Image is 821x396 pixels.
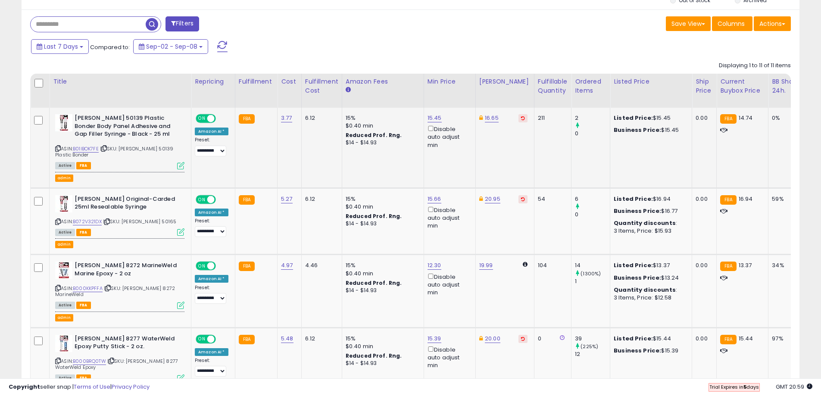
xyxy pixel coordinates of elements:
[195,209,228,216] div: Amazon AI *
[485,114,499,122] a: 16.65
[346,77,420,86] div: Amazon Fees
[75,195,179,213] b: [PERSON_NAME] Original-Carded 25ml Resealable Syringe
[195,77,231,86] div: Repricing
[739,114,753,122] span: 14.74
[146,42,197,51] span: Sep-02 - Sep-08
[9,383,150,391] div: seller snap | |
[215,115,228,122] span: OFF
[614,334,653,343] b: Listed Price:
[215,196,228,203] span: OFF
[754,16,791,31] button: Actions
[346,335,417,343] div: 15%
[346,279,402,287] b: Reduced Prof. Rng.
[614,274,661,282] b: Business Price:
[55,195,184,235] div: ASIN:
[73,358,106,365] a: B000BRQ0TW
[73,285,103,292] a: B000KKPFFA
[346,262,417,269] div: 15%
[281,261,293,270] a: 4.97
[479,77,531,86] div: [PERSON_NAME]
[281,77,298,86] div: Cost
[428,205,469,230] div: Disable auto adjust min
[112,383,150,391] a: Privacy Policy
[75,114,179,140] b: [PERSON_NAME] 50139 Plastic Bonder Body Panel Adhesive and Gap Filler Syringe - Black - 25 ml
[195,275,228,283] div: Amazon AI *
[575,262,610,269] div: 14
[614,227,685,235] div: 3 Items, Price: $15.93
[75,262,179,280] b: [PERSON_NAME] 8272 MarineWeld Marine Epoxy - 2 oz
[428,272,469,297] div: Disable auto adjust min
[709,384,759,390] span: Trial Expires in days
[346,131,402,139] b: Reduced Prof. Rng.
[428,345,469,370] div: Disable auto adjust min
[614,294,685,302] div: 3 Items, Price: $12.58
[538,335,565,343] div: 0
[239,195,255,205] small: FBA
[696,195,710,203] div: 0.00
[55,262,72,279] img: 51doOpoO2ZL._SL40_.jpg
[239,262,255,271] small: FBA
[346,343,417,350] div: $0.40 min
[538,262,565,269] div: 104
[281,195,293,203] a: 5.27
[305,77,338,95] div: Fulfillment Cost
[346,122,417,130] div: $0.40 min
[428,77,472,86] div: Min Price
[9,383,40,391] strong: Copyright
[55,358,178,371] span: | SKU: [PERSON_NAME] 8277 WaterWeld Epoxy
[55,285,175,298] span: | SKU: [PERSON_NAME] 8272 MarineWeld
[346,287,417,294] div: $14 - $14.93
[305,335,335,343] div: 6.12
[195,358,228,377] div: Preset:
[346,220,417,228] div: $14 - $14.93
[739,334,753,343] span: 15.44
[581,270,601,277] small: (1300%)
[55,195,72,212] img: 41qKc+USaYL._SL40_.jpg
[55,162,75,169] span: All listings currently available for purchase on Amazon
[195,285,228,304] div: Preset:
[739,261,752,269] span: 13.37
[614,335,685,343] div: $15.44
[346,114,417,122] div: 15%
[614,346,661,355] b: Business Price:
[614,195,653,203] b: Listed Price:
[772,335,800,343] div: 97%
[575,335,610,343] div: 39
[614,219,676,227] b: Quantity discounts
[195,218,228,237] div: Preset:
[55,335,72,352] img: 51KlqfGCNgL._SL40_.jpg
[31,39,89,54] button: Last 7 Days
[575,114,610,122] div: 2
[305,114,335,122] div: 6.12
[197,196,207,203] span: ON
[575,278,610,285] div: 1
[346,212,402,220] b: Reduced Prof. Rng.
[239,335,255,344] small: FBA
[720,114,736,124] small: FBA
[575,77,606,95] div: Ordered Items
[575,211,610,218] div: 0
[538,195,565,203] div: 54
[44,42,78,51] span: Last 7 Days
[614,286,685,294] div: :
[614,261,653,269] b: Listed Price:
[195,137,228,156] div: Preset:
[614,126,661,134] b: Business Price:
[614,126,685,134] div: $15.45
[55,145,173,158] span: | SKU: [PERSON_NAME] 50139 Plastic Bonder
[90,43,130,51] span: Compared to:
[55,335,184,381] div: ASIN:
[614,114,685,122] div: $15.45
[696,262,710,269] div: 0.00
[614,195,685,203] div: $16.94
[614,347,685,355] div: $15.39
[215,335,228,343] span: OFF
[133,39,208,54] button: Sep-02 - Sep-08
[76,302,91,309] span: FBA
[197,262,207,270] span: ON
[195,348,228,356] div: Amazon AI *
[772,77,803,95] div: BB Share 24h.
[772,262,800,269] div: 34%
[743,384,746,390] b: 5
[346,195,417,203] div: 15%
